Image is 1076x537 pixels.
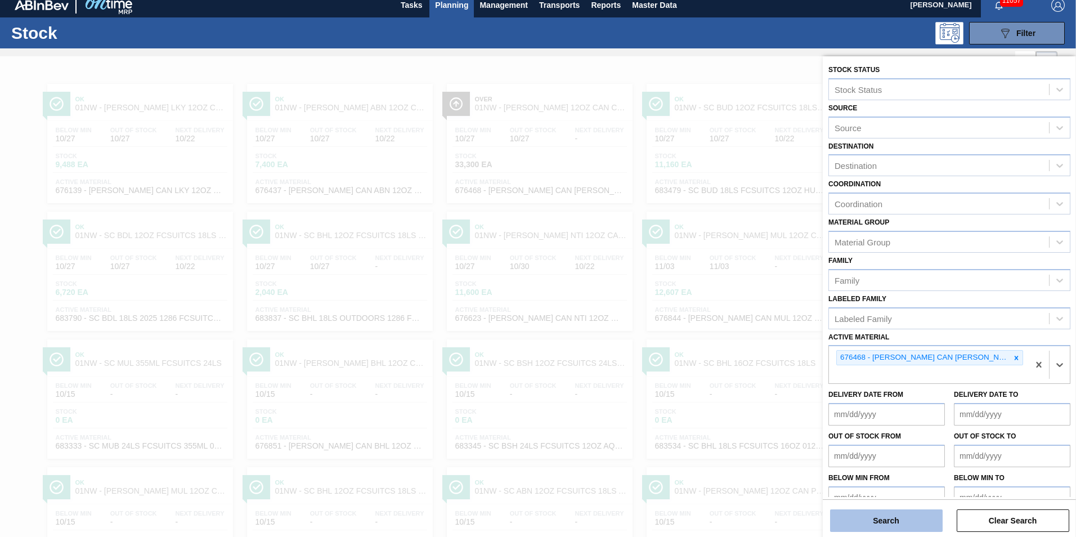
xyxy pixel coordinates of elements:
h1: Stock [11,26,180,39]
span: Filter [1016,29,1035,38]
label: Stock Status [828,66,880,74]
label: Source [828,104,857,112]
div: List Vision [1015,51,1036,73]
input: mm/dd/yyyy [954,445,1070,467]
label: Family [828,257,853,265]
label: Delivery Date from [828,391,903,399]
label: Destination [828,142,873,150]
button: Filter [969,22,1065,44]
input: mm/dd/yyyy [828,486,945,509]
label: Active Material [828,333,889,341]
div: Destination [835,161,877,171]
input: mm/dd/yyyy [954,486,1070,509]
div: Programming: no user selected [935,22,963,44]
label: Below Min from [828,474,890,482]
input: mm/dd/yyyy [954,403,1070,426]
label: Labeled Family [828,295,886,303]
div: Coordination [835,199,882,209]
div: Card Vision [1036,51,1057,73]
label: Material Group [828,218,889,226]
label: Out of Stock from [828,432,901,440]
input: mm/dd/yyyy [828,445,945,467]
label: Below Min to [954,474,1005,482]
div: Family [835,275,859,285]
div: Material Group [835,237,890,247]
div: 676468 - [PERSON_NAME] CAN [PERSON_NAME] 12OZ CAN PK 12/12 CAN 0922 [837,351,1010,365]
div: Labeled Family [835,314,892,323]
div: Source [835,123,862,132]
label: Delivery Date to [954,391,1018,399]
div: Stock Status [835,84,882,94]
label: Out of Stock to [954,432,1016,440]
label: Coordination [828,180,881,188]
input: mm/dd/yyyy [828,403,945,426]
